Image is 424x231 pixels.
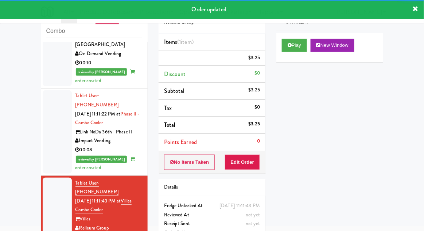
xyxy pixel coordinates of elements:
li: Tablet User· [PHONE_NUMBER][DATE] 11:11:22 PM atPhase II - Combo CoolerLink NoDa 36th - Phase III... [41,88,148,175]
span: [DATE] 11:11:22 PM at [75,110,121,117]
div: $0 [254,103,260,112]
div: On Demand Vending [75,49,142,58]
div: Receipt Sent [164,219,260,228]
div: 00:10 [75,58,142,68]
span: reviewed by [PERSON_NAME] [76,68,127,76]
span: reviewed by [PERSON_NAME] [76,156,127,163]
button: Edit Order [225,155,260,170]
span: not yet [246,220,260,227]
input: Search vision orders [46,24,142,38]
span: Order updated [192,5,226,14]
h5: Relleum Group [164,20,260,25]
span: Points Earned [164,138,197,146]
span: (1 ) [177,38,194,46]
div: $3.25 [249,120,260,129]
div: [DATE] 11:11:43 PM [219,201,260,211]
span: [DATE] 11:11:43 PM at [75,197,121,204]
button: No Items Taken [164,155,215,170]
span: not yet [246,211,260,218]
span: Discount [164,70,186,78]
span: Total [164,121,176,129]
div: $3.25 [249,86,260,95]
div: Reviewed At [164,211,260,220]
div: $0 [254,69,260,78]
ng-pluralize: item [181,38,192,46]
button: New Window [311,39,354,52]
div: Impact Vending [75,136,142,145]
div: Villas [75,215,142,224]
a: Tablet User· [PHONE_NUMBER] [75,179,118,196]
span: · [PHONE_NUMBER] [75,92,118,108]
span: Subtotal [164,87,185,95]
div: 0 [257,137,260,146]
div: 00:08 [75,145,142,155]
button: Play [282,39,307,52]
div: Link NoDa 36th - Phase II [75,128,142,137]
div: Details [164,183,260,192]
span: Tax [164,104,172,112]
div: $3.25 [249,53,260,63]
a: Tablet User· [PHONE_NUMBER] [75,92,118,108]
div: Fridge Unlocked At [164,201,260,211]
span: Items [164,38,194,46]
span: order created [75,68,135,84]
